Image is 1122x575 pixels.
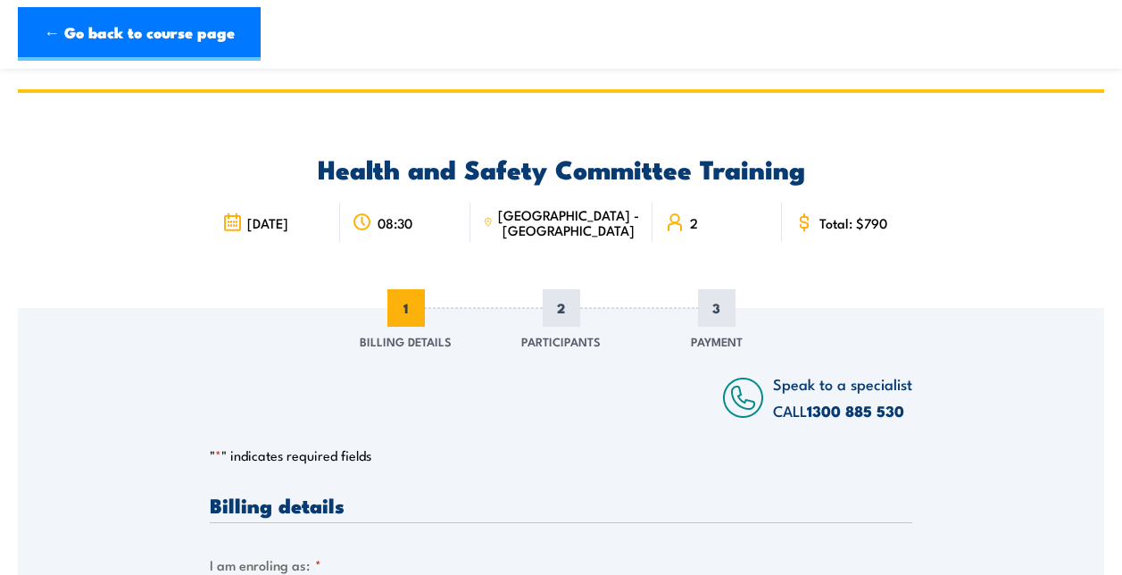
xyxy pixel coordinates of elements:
span: Payment [691,332,743,350]
span: 08:30 [378,215,412,230]
legend: I am enroling as: [210,554,321,575]
span: 1 [387,289,425,327]
span: 3 [698,289,736,327]
span: Billing Details [360,332,452,350]
span: Participants [521,332,601,350]
span: Speak to a specialist CALL [773,372,912,421]
span: 2 [690,215,698,230]
span: Total: $790 [819,215,887,230]
a: 1300 885 530 [807,399,904,422]
h3: Billing details [210,495,912,515]
p: " " indicates required fields [210,446,912,464]
span: [GEOGRAPHIC_DATA] - [GEOGRAPHIC_DATA] [498,207,640,237]
span: [DATE] [247,215,288,230]
span: 2 [543,289,580,327]
h2: Health and Safety Committee Training [210,156,912,179]
a: ← Go back to course page [18,7,261,61]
